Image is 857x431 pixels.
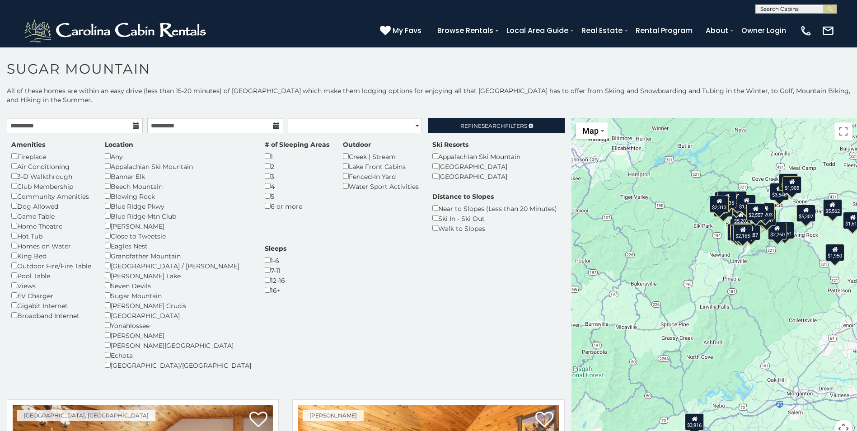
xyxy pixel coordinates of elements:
[782,176,801,193] div: $1,905
[265,140,329,149] label: # of Sleeping Areas
[730,224,749,241] div: $1,337
[727,224,746,241] div: $2,255
[11,171,91,181] div: 3-D Walkthrough
[105,281,251,290] div: Seven Devils
[105,360,251,370] div: [GEOGRAPHIC_DATA]/[GEOGRAPHIC_DATA]
[265,265,286,275] div: 7-11
[105,211,251,221] div: Blue Ridge Mtn Club
[105,340,251,350] div: [PERSON_NAME][GEOGRAPHIC_DATA]
[11,151,91,161] div: Fireplace
[265,161,329,171] div: 2
[105,161,251,171] div: Appalachian Ski Mountain
[105,221,251,231] div: [PERSON_NAME]
[11,140,45,149] label: Amenities
[460,122,527,129] span: Refine Filters
[779,173,798,191] div: $2,058
[768,223,787,240] div: $2,260
[393,25,421,36] span: My Favs
[756,203,775,220] div: $2,203
[11,271,91,281] div: Pool Table
[582,126,599,136] span: Map
[105,251,251,261] div: Grandfather Mountain
[265,181,329,191] div: 4
[380,25,424,37] a: My Favs
[265,275,286,285] div: 12-16
[343,140,371,149] label: Outdoor
[11,181,91,191] div: Club Membership
[105,191,251,201] div: Blowing Rock
[105,320,251,330] div: Yonahlossee
[265,244,286,253] label: Sleeps
[343,181,419,191] div: Water Sport Activities
[746,203,765,220] div: $2,557
[105,181,251,191] div: Beech Mountain
[433,23,498,38] a: Browse Rentals
[17,410,155,421] a: [GEOGRAPHIC_DATA], [GEOGRAPHIC_DATA]
[11,241,91,251] div: Homes on Water
[11,300,91,310] div: Gigabit Internet
[105,201,251,211] div: Blue Ridge Pkwy
[105,310,251,320] div: [GEOGRAPHIC_DATA]
[265,171,329,181] div: 3
[770,183,789,200] div: $3,546
[823,199,842,216] div: $5,562
[105,151,251,161] div: Any
[796,205,815,222] div: $5,302
[428,118,564,133] a: RefineSearchFilters
[11,221,91,231] div: Home Theatre
[11,261,91,271] div: Outdoor Fire/Fire Table
[432,203,557,213] div: Near to Slopes (Less than 20 Minutes)
[775,222,794,239] div: $1,251
[576,122,608,139] button: Change map style
[432,151,520,161] div: Appalachian Ski Mountain
[105,231,251,241] div: Close to Tweetsie
[737,23,791,38] a: Owner Login
[432,171,520,181] div: [GEOGRAPHIC_DATA]
[834,122,852,141] button: Toggle fullscreen view
[11,231,91,241] div: Hot Tub
[343,171,419,181] div: Fenced-In Yard
[105,330,251,340] div: [PERSON_NAME]
[757,209,776,226] div: $2,031
[11,251,91,261] div: King Bed
[432,161,520,171] div: [GEOGRAPHIC_DATA]
[105,261,251,271] div: [GEOGRAPHIC_DATA] / [PERSON_NAME]
[303,410,364,421] a: [PERSON_NAME]
[535,411,553,430] a: Add to favorites
[265,285,286,295] div: 16+
[265,201,329,211] div: 6 or more
[105,140,133,149] label: Location
[737,195,756,212] div: $1,866
[11,191,91,201] div: Community Amenities
[732,209,751,226] div: $5,202
[825,244,844,261] div: $1,950
[11,310,91,320] div: Broadband Internet
[432,213,557,223] div: Ski In - Ski Out
[631,23,697,38] a: Rental Program
[265,255,286,265] div: 1-6
[502,23,573,38] a: Local Area Guide
[432,223,557,233] div: Walk to Slopes
[685,413,704,431] div: $3,916
[23,17,210,44] img: White-1-2.png
[343,161,419,171] div: Lake Front Cabins
[249,411,267,430] a: Add to favorites
[822,24,834,37] img: mail-regular-white.png
[800,24,812,37] img: phone-regular-white.png
[717,191,736,208] div: $2,035
[710,196,729,213] div: $2,313
[11,211,91,221] div: Game Table
[11,281,91,290] div: Views
[432,192,494,201] label: Distance to Slopes
[11,201,91,211] div: Dog Allowed
[105,271,251,281] div: [PERSON_NAME] Lake
[727,191,746,208] div: $1,820
[432,140,468,149] label: Ski Resorts
[265,151,329,161] div: 1
[105,350,251,360] div: Echota
[577,23,627,38] a: Real Estate
[105,171,251,181] div: Banner Elk
[105,300,251,310] div: [PERSON_NAME] Crucis
[733,224,752,241] div: $2,165
[105,290,251,300] div: Sugar Mountain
